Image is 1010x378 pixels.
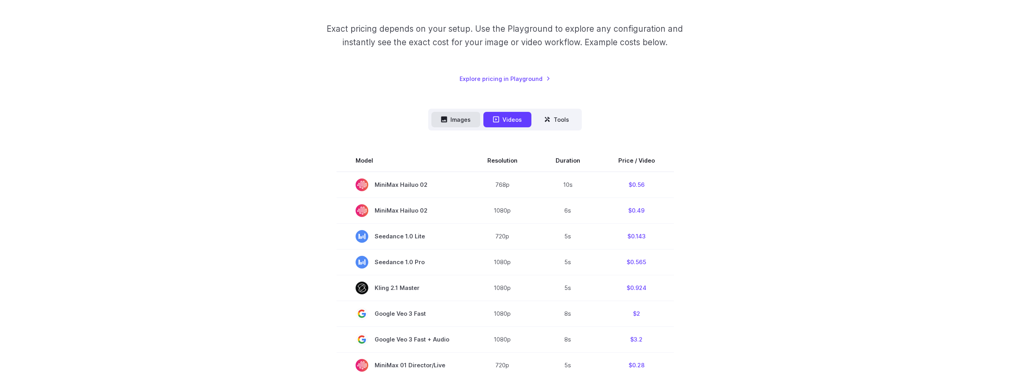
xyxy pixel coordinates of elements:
td: $0.924 [599,275,674,301]
span: MiniMax Hailuo 02 [356,178,449,191]
th: Duration [537,150,599,172]
td: 5s [537,249,599,275]
button: Tools [535,112,579,127]
span: Google Veo 3 Fast + Audio [356,333,449,346]
td: 720p [468,223,537,249]
td: 1080p [468,249,537,275]
td: 768p [468,172,537,198]
span: MiniMax 01 Director/Live [356,359,449,372]
td: 5s [537,352,599,378]
span: MiniMax Hailuo 02 [356,204,449,217]
td: $0.49 [599,198,674,223]
td: 5s [537,223,599,249]
span: Seedance 1.0 Lite [356,230,449,243]
th: Resolution [468,150,537,172]
td: 720p [468,352,537,378]
td: 6s [537,198,599,223]
td: 1080p [468,301,537,326]
td: $0.28 [599,352,674,378]
td: 10s [537,172,599,198]
td: $2 [599,301,674,326]
td: $0.565 [599,249,674,275]
td: $3.2 [599,326,674,352]
td: 1080p [468,275,537,301]
span: Kling 2.1 Master [356,282,449,294]
button: Videos [483,112,531,127]
a: Explore pricing in Playground [460,74,550,83]
button: Images [431,112,480,127]
td: $0.56 [599,172,674,198]
span: Google Veo 3 Fast [356,307,449,320]
td: 8s [537,326,599,352]
th: Model [337,150,468,172]
p: Exact pricing depends on your setup. Use the Playground to explore any configuration and instantl... [312,22,698,49]
td: 1080p [468,198,537,223]
span: Seedance 1.0 Pro [356,256,449,269]
td: $0.143 [599,223,674,249]
td: 5s [537,275,599,301]
th: Price / Video [599,150,674,172]
td: 8s [537,301,599,326]
td: 1080p [468,326,537,352]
